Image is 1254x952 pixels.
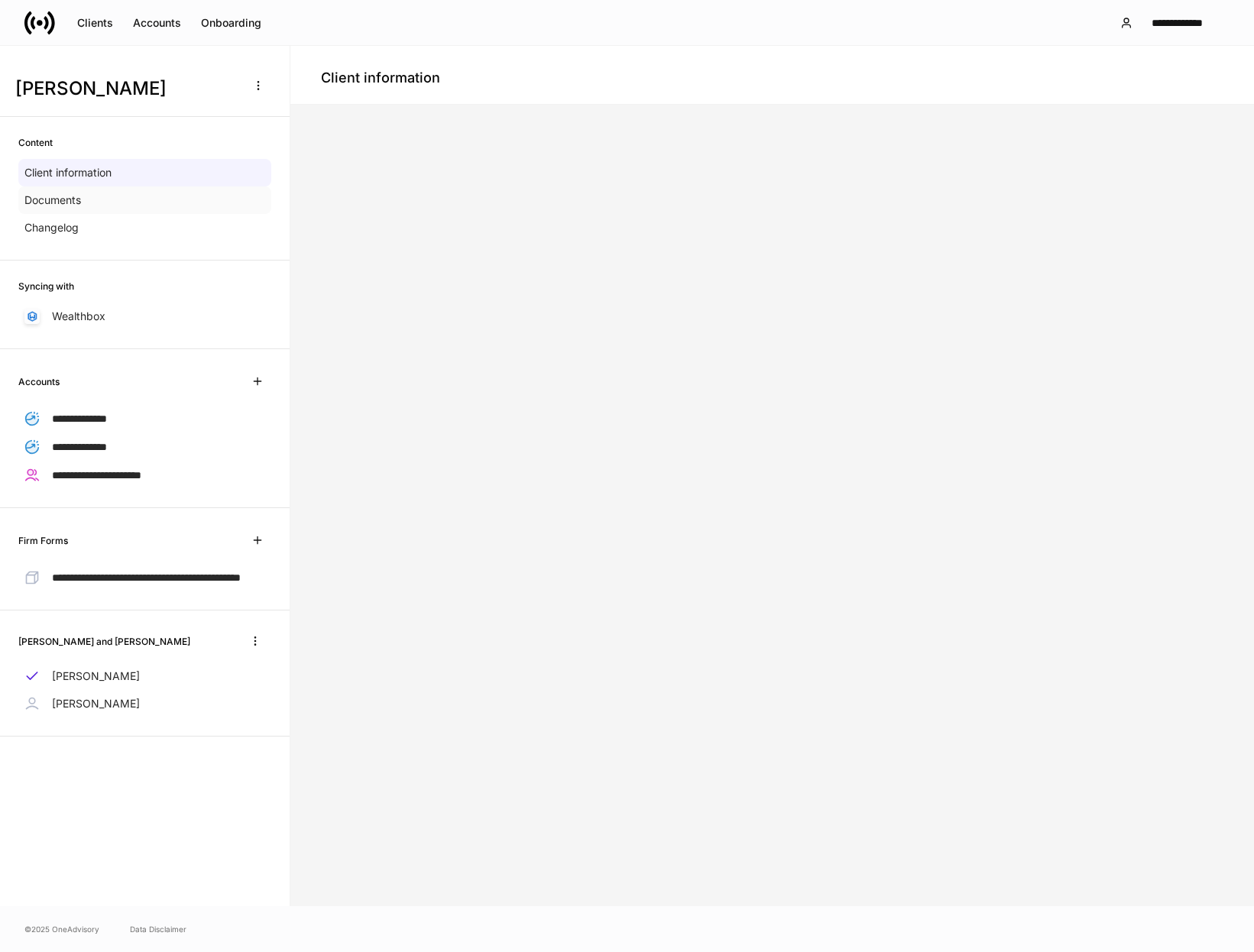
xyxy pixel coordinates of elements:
[18,690,271,717] a: [PERSON_NAME]
[52,669,140,684] p: [PERSON_NAME]
[18,533,68,548] h6: Firm Forms
[18,634,190,649] h6: [PERSON_NAME] and [PERSON_NAME]
[18,374,60,389] h6: Accounts
[321,69,440,87] h4: Client information
[191,11,271,35] button: Onboarding
[52,309,105,324] p: Wealthbox
[24,923,99,935] span: © 2025 OneAdvisory
[77,18,113,28] div: Clients
[201,18,261,28] div: Onboarding
[52,696,140,711] p: [PERSON_NAME]
[130,923,186,935] a: Data Disclaimer
[15,76,236,101] h3: [PERSON_NAME]
[18,279,74,293] h6: Syncing with
[24,193,81,208] p: Documents
[133,18,181,28] div: Accounts
[67,11,123,35] button: Clients
[24,165,112,180] p: Client information
[18,662,271,690] a: [PERSON_NAME]
[18,303,271,330] a: Wealthbox
[18,214,271,241] a: Changelog
[18,186,271,214] a: Documents
[24,220,79,235] p: Changelog
[18,159,271,186] a: Client information
[123,11,191,35] button: Accounts
[18,135,53,150] h6: Content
